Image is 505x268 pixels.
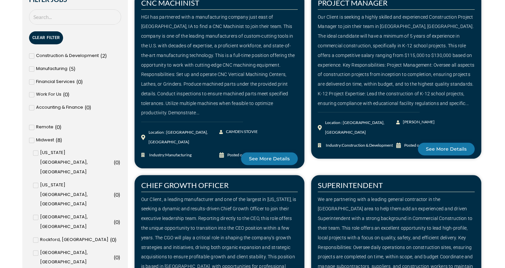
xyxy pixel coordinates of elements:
[76,78,78,85] span: (
[40,148,112,177] span: [US_STATE][GEOGRAPHIC_DATA], [GEOGRAPHIC_DATA]
[118,191,120,198] span: )
[60,137,62,143] span: )
[36,135,54,145] span: Midwest
[36,122,53,132] span: Remote
[141,12,298,118] div: HGI has partnered with a manufacturing company just east of [GEOGRAPHIC_DATA], IA to find a CNC M...
[418,143,475,155] a: See More Details
[36,77,75,87] span: Financial Services
[118,254,120,260] span: )
[141,181,229,190] a: CHIEF GROWTH OFFICER
[241,152,298,165] a: See More Details
[224,127,258,137] span: CAMDEN STOVIE
[115,159,118,165] span: 0
[40,180,112,209] span: [US_STATE][GEOGRAPHIC_DATA], [GEOGRAPHIC_DATA]
[114,254,115,260] span: (
[71,65,74,72] span: 5
[105,52,107,59] span: )
[29,31,63,44] button: Clear Filter
[318,12,475,108] div: Our Client is seeking a highly skilled and experienced Construction Project Manager to join their...
[57,124,60,130] span: 0
[85,104,86,110] span: (
[118,219,120,225] span: )
[115,254,118,260] span: 0
[81,78,83,85] span: )
[68,91,69,97] span: )
[86,104,89,110] span: 0
[36,90,61,99] span: Work For Us
[401,117,435,127] span: [PERSON_NAME]
[40,248,112,267] span: [GEOGRAPHIC_DATA], [GEOGRAPHIC_DATA]
[69,65,71,72] span: (
[63,91,65,97] span: (
[114,159,115,165] span: (
[56,137,57,143] span: (
[74,65,75,72] span: )
[100,52,102,59] span: (
[40,212,112,232] span: [GEOGRAPHIC_DATA], [GEOGRAPHIC_DATA]
[36,64,67,74] span: Manufacturing
[396,117,435,127] a: [PERSON_NAME]
[40,235,108,245] span: Rockford, [GEOGRAPHIC_DATA]
[115,236,116,243] span: )
[29,9,121,25] input: Search Job
[249,156,290,161] span: See More Details
[325,118,396,137] div: Location : [GEOGRAPHIC_DATA], [GEOGRAPHIC_DATA]
[112,236,115,243] span: 0
[115,191,118,198] span: 0
[60,124,61,130] span: )
[149,128,220,147] div: Location : [GEOGRAPHIC_DATA], [GEOGRAPHIC_DATA]
[219,127,258,137] a: CAMDEN STOVIE
[55,124,57,130] span: (
[114,219,115,225] span: (
[65,91,68,97] span: 0
[115,219,118,225] span: 0
[57,137,60,143] span: 8
[102,52,105,59] span: 2
[118,159,120,165] span: )
[36,51,99,61] span: Construction & Development
[318,181,383,190] a: SUPERINTENDENT
[89,104,91,110] span: )
[114,191,115,198] span: (
[426,147,467,151] span: See More Details
[110,236,112,243] span: (
[78,78,81,85] span: 0
[36,103,83,112] span: Accounting & Finance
